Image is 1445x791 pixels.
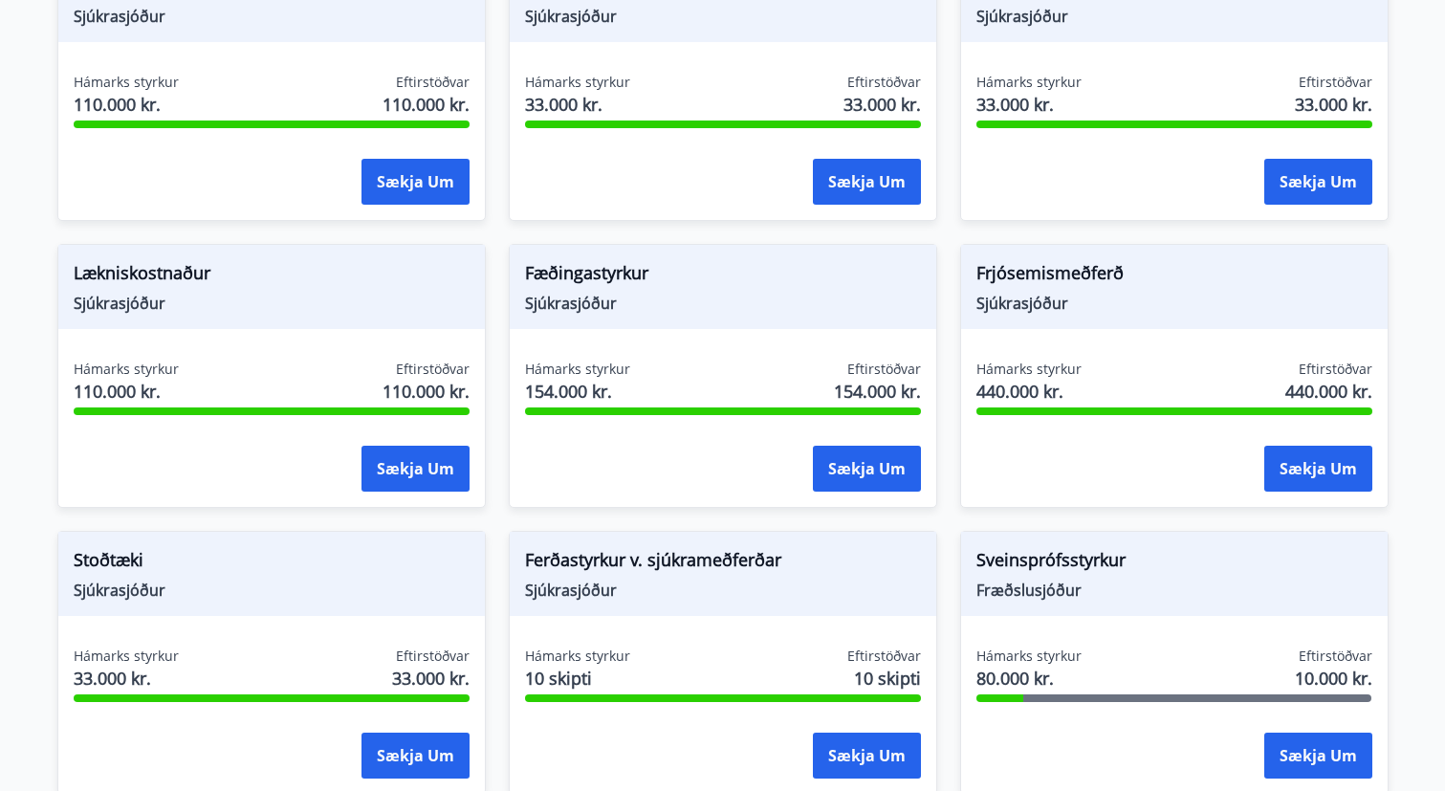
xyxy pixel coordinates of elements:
[74,666,179,691] span: 33.000 kr.
[396,360,470,379] span: Eftirstöðvar
[1264,733,1372,779] button: Sækja um
[74,293,470,314] span: Sjúkrasjóður
[361,446,470,492] button: Sækja um
[976,92,1082,117] span: 33.000 kr.
[847,647,921,666] span: Eftirstöðvar
[383,379,470,404] span: 110.000 kr.
[1285,379,1372,404] span: 440.000 kr.
[525,360,630,379] span: Hámarks styrkur
[847,360,921,379] span: Eftirstöðvar
[525,666,630,691] span: 10 skipti
[361,733,470,779] button: Sækja um
[1264,159,1372,205] button: Sækja um
[813,446,921,492] button: Sækja um
[976,379,1082,404] span: 440.000 kr.
[1299,73,1372,92] span: Eftirstöðvar
[525,547,921,580] span: Ferðastyrkur v. sjúkrameðferðar
[525,379,630,404] span: 154.000 kr.
[396,73,470,92] span: Eftirstöðvar
[74,360,179,379] span: Hámarks styrkur
[847,73,921,92] span: Eftirstöðvar
[976,547,1372,580] span: Sveinsprófsstyrkur
[813,733,921,779] button: Sækja um
[976,73,1082,92] span: Hámarks styrkur
[74,379,179,404] span: 110.000 kr.
[74,92,179,117] span: 110.000 kr.
[854,666,921,691] span: 10 skipti
[74,580,470,601] span: Sjúkrasjóður
[1299,360,1372,379] span: Eftirstöðvar
[834,379,921,404] span: 154.000 kr.
[392,666,470,691] span: 33.000 kr.
[525,6,921,27] span: Sjúkrasjóður
[976,580,1372,601] span: Fræðslusjóður
[525,92,630,117] span: 33.000 kr.
[976,293,1372,314] span: Sjúkrasjóður
[74,6,470,27] span: Sjúkrasjóður
[976,360,1082,379] span: Hámarks styrkur
[396,647,470,666] span: Eftirstöðvar
[74,260,470,293] span: Lækniskostnaður
[74,647,179,666] span: Hámarks styrkur
[525,580,921,601] span: Sjúkrasjóður
[976,666,1082,691] span: 80.000 kr.
[525,647,630,666] span: Hámarks styrkur
[383,92,470,117] span: 110.000 kr.
[976,260,1372,293] span: Frjósemismeðferð
[1299,647,1372,666] span: Eftirstöðvar
[813,159,921,205] button: Sækja um
[1295,92,1372,117] span: 33.000 kr.
[843,92,921,117] span: 33.000 kr.
[525,260,921,293] span: Fæðingastyrkur
[74,73,179,92] span: Hámarks styrkur
[976,6,1372,27] span: Sjúkrasjóður
[976,647,1082,666] span: Hámarks styrkur
[1264,446,1372,492] button: Sækja um
[525,73,630,92] span: Hámarks styrkur
[361,159,470,205] button: Sækja um
[525,293,921,314] span: Sjúkrasjóður
[74,547,470,580] span: Stoðtæki
[1295,666,1372,691] span: 10.000 kr.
